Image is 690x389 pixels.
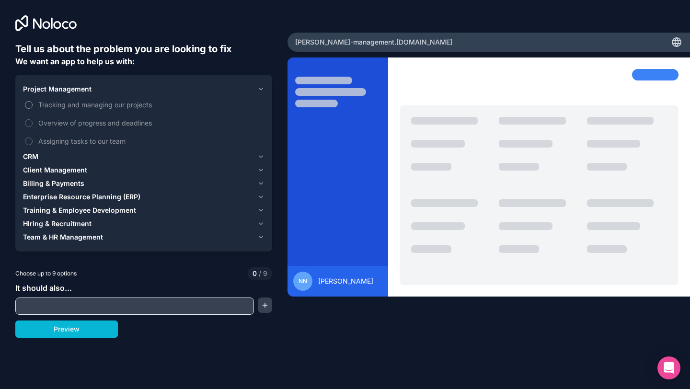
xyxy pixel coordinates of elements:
[257,269,267,278] span: 9
[299,277,307,285] span: nn
[23,82,264,96] button: Project Management
[23,177,264,190] button: Billing & Payments
[23,204,264,217] button: Training & Employee Development
[253,269,257,278] span: 0
[23,219,92,229] span: Hiring & Recruitment
[23,84,92,94] span: Project Management
[23,163,264,177] button: Client Management
[15,320,118,338] button: Preview
[23,217,264,230] button: Hiring & Recruitment
[25,101,33,109] button: Tracking and managing our projects
[318,276,373,286] span: [PERSON_NAME]
[259,269,261,277] span: /
[23,232,103,242] span: Team & HR Management
[23,150,264,163] button: CRM
[38,118,263,128] span: Overview of progress and deadlines
[38,136,263,146] span: Assigning tasks to our team
[15,269,77,278] span: Choose up to 9 options
[23,206,136,215] span: Training & Employee Development
[657,356,680,379] div: Open Intercom Messenger
[23,192,140,202] span: Enterprise Resource Planning (ERP)
[15,42,272,56] h6: Tell us about the problem you are looking to fix
[25,119,33,127] button: Overview of progress and deadlines
[23,230,264,244] button: Team & HR Management
[23,152,38,161] span: CRM
[15,283,72,293] span: It should also...
[25,137,33,145] button: Assigning tasks to our team
[23,96,264,150] div: Project Management
[295,37,452,47] span: [PERSON_NAME]-management .[DOMAIN_NAME]
[38,100,263,110] span: Tracking and managing our projects
[23,190,264,204] button: Enterprise Resource Planning (ERP)
[23,179,84,188] span: Billing & Payments
[15,57,135,66] span: We want an app to help us with:
[23,165,87,175] span: Client Management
